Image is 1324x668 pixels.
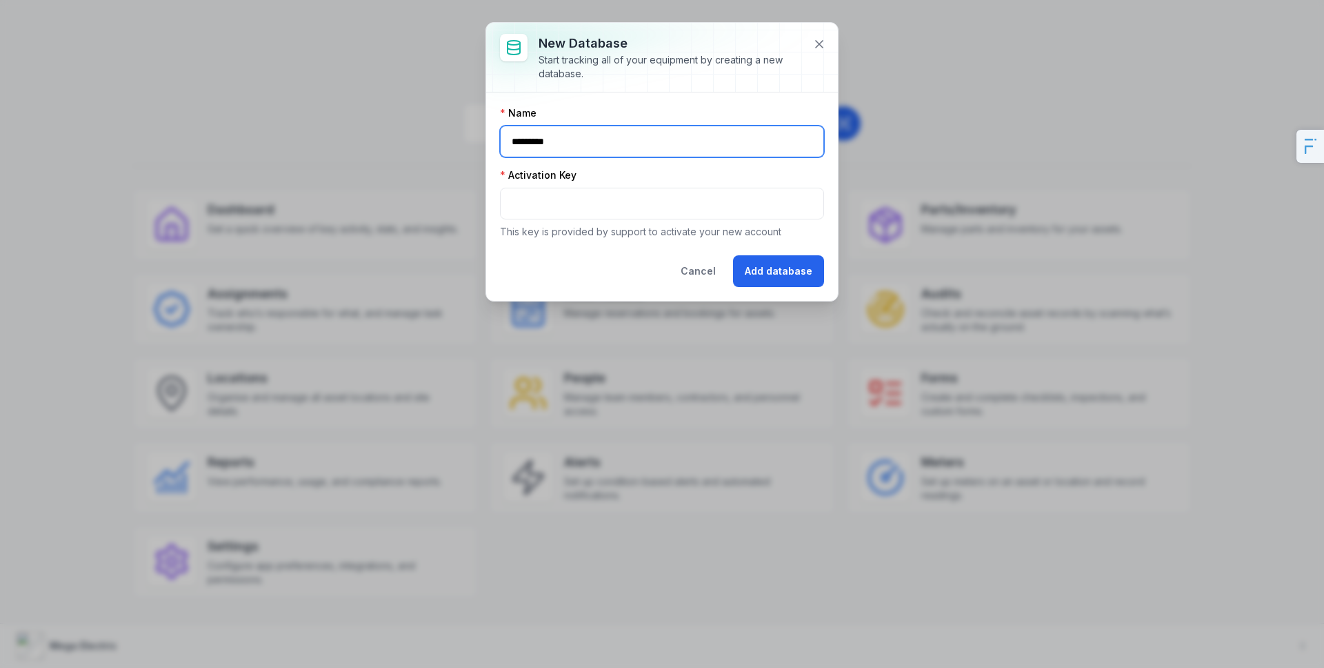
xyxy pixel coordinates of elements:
[500,106,536,120] label: Name
[500,168,576,182] label: Activation Key
[539,34,802,53] h3: New database
[500,225,824,239] p: This key is provided by support to activate your new account
[669,255,728,287] button: Cancel
[539,53,802,81] div: Start tracking all of your equipment by creating a new database.
[733,255,824,287] button: Add database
